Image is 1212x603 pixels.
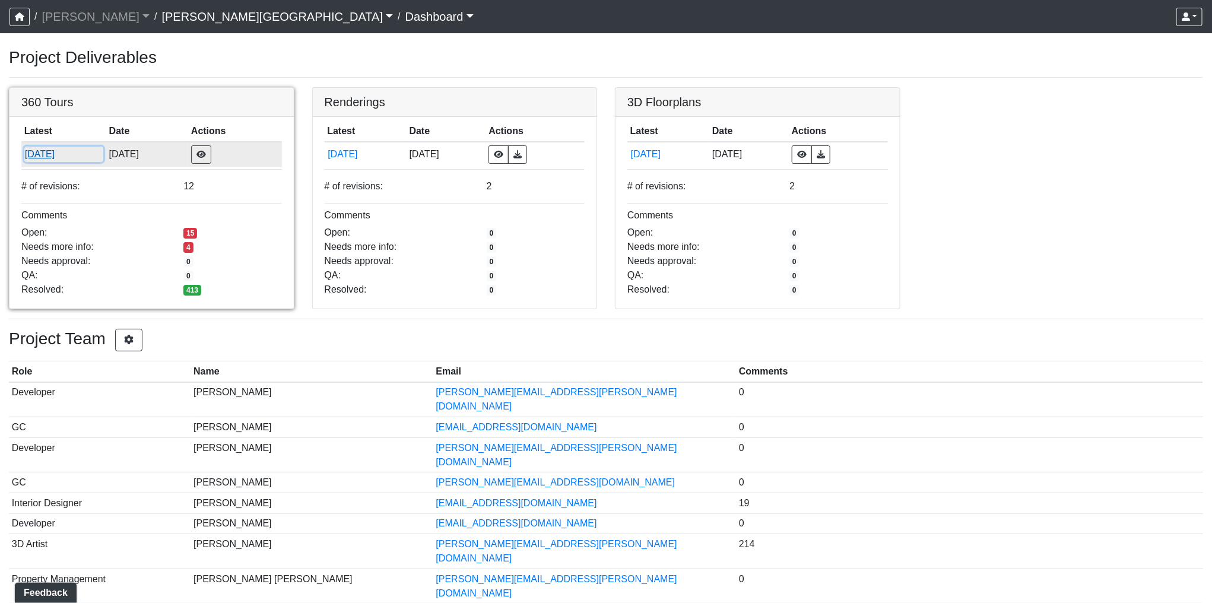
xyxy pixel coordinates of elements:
[191,361,433,382] th: Name
[736,437,1203,472] td: 0
[9,361,191,382] th: Role
[436,387,677,411] a: [PERSON_NAME][EMAIL_ADDRESS][PERSON_NAME][DOMAIN_NAME]
[191,534,433,569] td: [PERSON_NAME]
[736,382,1203,417] td: 0
[191,472,433,493] td: [PERSON_NAME]
[627,142,709,167] td: sNTZBzmsZC5nVf1pWJhMt9
[405,5,474,28] a: Dashboard
[630,147,707,162] button: [DATE]
[736,513,1203,534] td: 0
[9,382,191,417] td: Developer
[191,493,433,513] td: [PERSON_NAME]
[436,574,677,598] a: [PERSON_NAME][EMAIL_ADDRESS][PERSON_NAME][DOMAIN_NAME]
[9,417,191,438] td: GC
[436,498,597,508] a: [EMAIL_ADDRESS][DOMAIN_NAME]
[736,534,1203,569] td: 214
[736,361,1203,382] th: Comments
[161,5,393,28] a: [PERSON_NAME][GEOGRAPHIC_DATA]
[9,534,191,569] td: 3D Artist
[191,417,433,438] td: [PERSON_NAME]
[191,382,433,417] td: [PERSON_NAME]
[191,437,433,472] td: [PERSON_NAME]
[9,579,79,603] iframe: Ybug feedback widget
[736,472,1203,493] td: 0
[9,513,191,534] td: Developer
[327,147,404,162] button: [DATE]
[191,513,433,534] td: [PERSON_NAME]
[436,518,597,528] a: [EMAIL_ADDRESS][DOMAIN_NAME]
[42,5,150,28] a: [PERSON_NAME]
[9,437,191,472] td: Developer
[150,5,161,28] span: /
[21,142,106,167] td: iD2es3rCJxKwv5EhgeUT3Q
[433,361,737,382] th: Email
[436,539,677,563] a: [PERSON_NAME][EMAIL_ADDRESS][PERSON_NAME][DOMAIN_NAME]
[736,417,1203,438] td: 0
[9,329,1203,351] h3: Project Team
[9,472,191,493] td: GC
[24,147,103,162] button: [DATE]
[325,142,407,167] td: srHkvRoRJZtki1tkKy6YP9
[436,422,597,432] a: [EMAIL_ADDRESS][DOMAIN_NAME]
[9,47,1203,68] h3: Project Deliverables
[436,477,675,487] a: [PERSON_NAME][EMAIL_ADDRESS][DOMAIN_NAME]
[9,493,191,513] td: Interior Designer
[393,5,405,28] span: /
[30,5,42,28] span: /
[736,493,1203,513] td: 19
[436,443,677,467] a: [PERSON_NAME][EMAIL_ADDRESS][PERSON_NAME][DOMAIN_NAME]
